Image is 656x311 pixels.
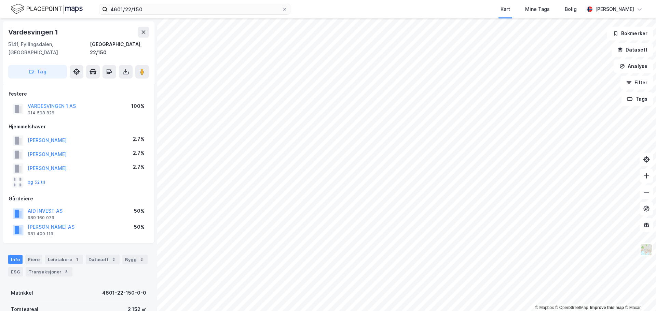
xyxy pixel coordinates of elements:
[133,149,145,157] div: 2.7%
[110,256,117,263] div: 2
[86,255,120,264] div: Datasett
[555,305,588,310] a: OpenStreetMap
[45,255,83,264] div: Leietakere
[612,43,653,57] button: Datasett
[8,27,59,38] div: Vardesvingen 1
[73,256,80,263] div: 1
[620,76,653,89] button: Filter
[8,65,67,79] button: Tag
[622,278,656,311] div: Kontrollprogram for chat
[8,255,23,264] div: Info
[590,305,624,310] a: Improve this map
[11,3,83,15] img: logo.f888ab2527a4732fd821a326f86c7f29.svg
[90,40,149,57] div: [GEOGRAPHIC_DATA], 22/150
[525,5,550,13] div: Mine Tags
[28,110,54,116] div: 914 598 826
[8,40,90,57] div: 5141, Fyllingsdalen, [GEOGRAPHIC_DATA]
[535,305,554,310] a: Mapbox
[565,5,577,13] div: Bolig
[133,163,145,171] div: 2.7%
[108,4,282,14] input: Søk på adresse, matrikkel, gårdeiere, leietakere eller personer
[622,278,656,311] iframe: Chat Widget
[9,90,149,98] div: Festere
[134,223,145,231] div: 50%
[63,268,70,275] div: 8
[501,5,510,13] div: Kart
[26,267,72,277] div: Transaksjoner
[122,255,148,264] div: Bygg
[621,92,653,106] button: Tags
[28,231,53,237] div: 981 400 119
[8,267,23,277] div: ESG
[9,195,149,203] div: Gårdeiere
[138,256,145,263] div: 2
[25,255,42,264] div: Eiere
[28,215,54,221] div: 989 160 079
[614,59,653,73] button: Analyse
[133,135,145,143] div: 2.7%
[640,243,653,256] img: Z
[595,5,634,13] div: [PERSON_NAME]
[102,289,146,297] div: 4601-22-150-0-0
[9,123,149,131] div: Hjemmelshaver
[134,207,145,215] div: 50%
[131,102,145,110] div: 100%
[11,289,33,297] div: Matrikkel
[607,27,653,40] button: Bokmerker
